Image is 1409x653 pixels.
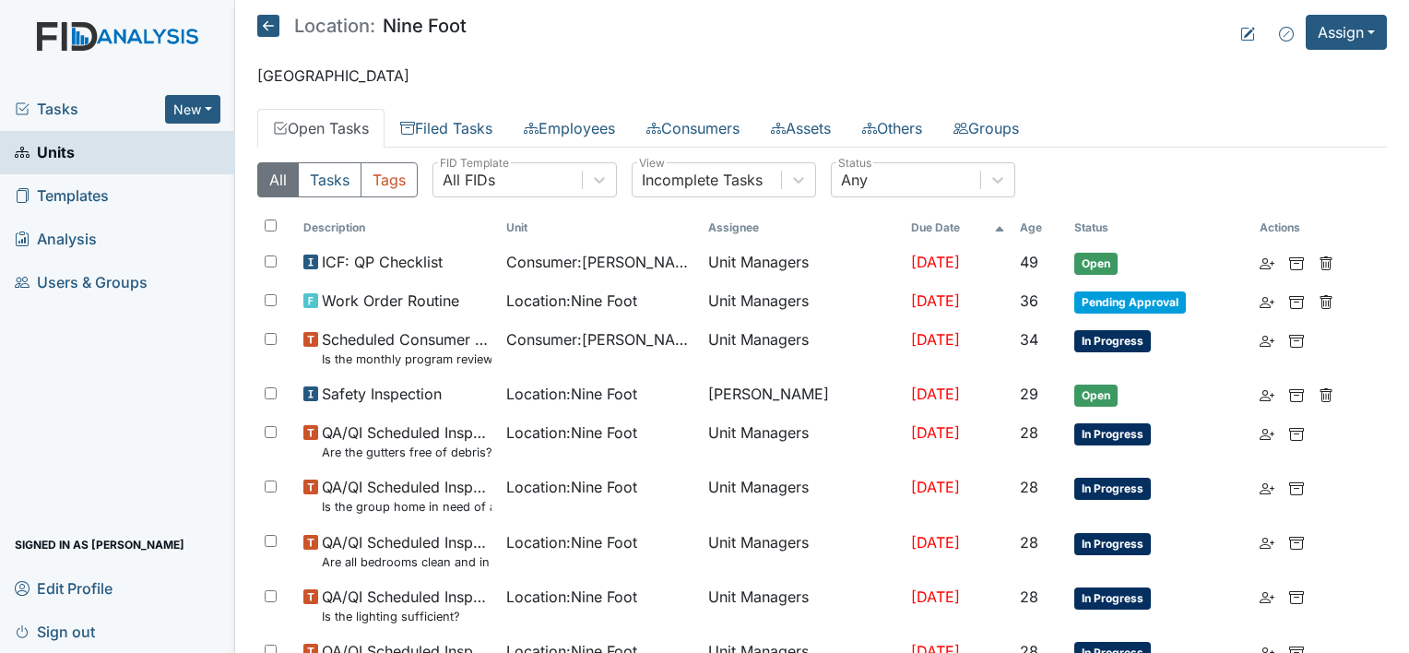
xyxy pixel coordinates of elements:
[841,169,868,191] div: Any
[701,375,904,414] td: [PERSON_NAME]
[508,109,631,148] a: Employees
[1289,290,1304,312] a: Archive
[257,162,418,197] div: Type filter
[701,524,904,578] td: Unit Managers
[1319,290,1333,312] a: Delete
[506,328,694,350] span: Consumer : [PERSON_NAME]
[506,251,694,273] span: Consumer : [PERSON_NAME]
[15,617,95,646] span: Sign out
[499,212,702,243] th: Toggle SortBy
[911,423,960,442] span: [DATE]
[1289,383,1304,405] a: Archive
[1319,383,1333,405] a: Delete
[294,17,375,35] span: Location:
[1289,328,1304,350] a: Archive
[1020,253,1038,271] span: 49
[1289,251,1304,273] a: Archive
[938,109,1035,148] a: Groups
[642,169,763,191] div: Incomplete Tasks
[15,574,112,602] span: Edit Profile
[506,290,637,312] span: Location : Nine Foot
[1074,385,1118,407] span: Open
[322,586,491,625] span: QA/QI Scheduled Inspection Is the lighting sufficient?
[1020,385,1038,403] span: 29
[322,498,491,516] small: Is the group home in need of any outside repairs (paint, gutters, pressure wash, etc.)?
[1289,421,1304,444] a: Archive
[322,444,491,461] small: Are the gutters free of debris?
[1289,531,1304,553] a: Archive
[911,478,960,496] span: [DATE]
[15,182,109,210] span: Templates
[322,350,491,368] small: Is the monthly program review completed by the 15th of the previous month?
[322,290,459,312] span: Work Order Routine
[701,578,904,633] td: Unit Managers
[1074,423,1151,445] span: In Progress
[506,586,637,608] span: Location : Nine Foot
[322,328,491,368] span: Scheduled Consumer Chart Review Is the monthly program review completed by the 15th of the previo...
[911,253,960,271] span: [DATE]
[257,109,385,148] a: Open Tasks
[506,421,637,444] span: Location : Nine Foot
[265,220,277,232] input: Toggle All Rows Selected
[911,385,960,403] span: [DATE]
[701,321,904,375] td: Unit Managers
[506,531,637,553] span: Location : Nine Foot
[322,421,491,461] span: QA/QI Scheduled Inspection Are the gutters free of debris?
[755,109,847,148] a: Assets
[506,383,637,405] span: Location : Nine Foot
[1252,212,1344,243] th: Actions
[1020,423,1038,442] span: 28
[443,169,495,191] div: All FIDs
[361,162,418,197] button: Tags
[298,162,361,197] button: Tasks
[1074,588,1151,610] span: In Progress
[296,212,499,243] th: Toggle SortBy
[15,225,97,254] span: Analysis
[257,162,299,197] button: All
[1074,330,1151,352] span: In Progress
[1074,253,1118,275] span: Open
[1020,588,1038,606] span: 28
[1306,15,1387,50] button: Assign
[904,212,1013,243] th: Toggle SortBy
[322,531,491,571] span: QA/QI Scheduled Inspection Are all bedrooms clean and in good repair?
[257,65,1387,87] p: [GEOGRAPHIC_DATA]
[1020,291,1038,310] span: 36
[15,268,148,297] span: Users & Groups
[165,95,220,124] button: New
[15,138,75,167] span: Units
[322,608,491,625] small: Is the lighting sufficient?
[1074,533,1151,555] span: In Progress
[631,109,755,148] a: Consumers
[15,98,165,120] a: Tasks
[322,251,443,273] span: ICF: QP Checklist
[701,469,904,523] td: Unit Managers
[322,476,491,516] span: QA/QI Scheduled Inspection Is the group home in need of any outside repairs (paint, gutters, pres...
[322,383,442,405] span: Safety Inspection
[1020,330,1038,349] span: 34
[1020,533,1038,552] span: 28
[1289,476,1304,498] a: Archive
[701,414,904,469] td: Unit Managers
[506,476,637,498] span: Location : Nine Foot
[1074,291,1186,314] span: Pending Approval
[1020,478,1038,496] span: 28
[911,330,960,349] span: [DATE]
[15,530,184,559] span: Signed in as [PERSON_NAME]
[911,588,960,606] span: [DATE]
[1319,251,1333,273] a: Delete
[911,291,960,310] span: [DATE]
[701,243,904,282] td: Unit Managers
[1289,586,1304,608] a: Archive
[1067,212,1252,243] th: Toggle SortBy
[257,15,467,37] h5: Nine Foot
[701,212,904,243] th: Assignee
[1074,478,1151,500] span: In Progress
[322,553,491,571] small: Are all bedrooms clean and in good repair?
[847,109,938,148] a: Others
[1012,212,1067,243] th: Toggle SortBy
[385,109,508,148] a: Filed Tasks
[911,533,960,552] span: [DATE]
[701,282,904,321] td: Unit Managers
